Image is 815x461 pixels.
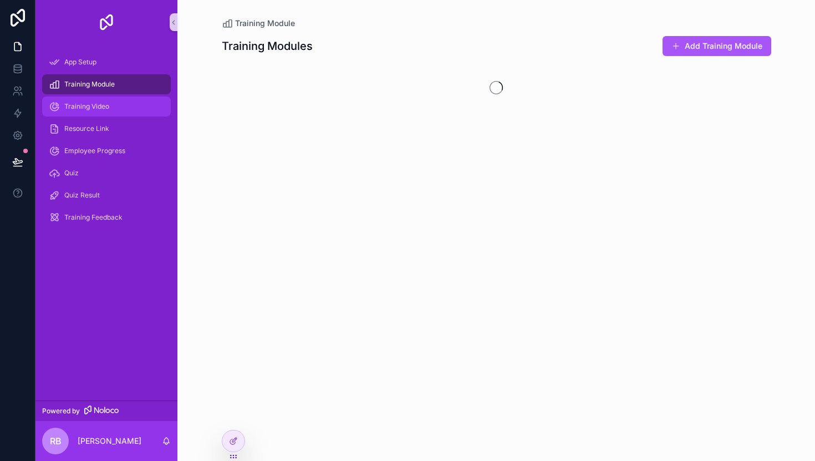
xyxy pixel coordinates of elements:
span: App Setup [64,58,96,67]
span: Quiz Result [64,191,100,200]
button: Add Training Module [663,36,771,56]
span: RB [50,434,62,448]
span: Quiz [64,169,79,178]
span: Resource Link [64,124,109,133]
a: Employee Progress [42,141,171,161]
a: Quiz [42,163,171,183]
p: [PERSON_NAME] [78,435,141,447]
a: Training Video [42,97,171,116]
a: Powered by [35,401,177,421]
a: Resource Link [42,119,171,139]
span: Training Module [64,80,115,89]
h1: Training Modules [222,38,313,54]
a: Training Feedback [42,207,171,227]
div: scrollable content [35,44,177,242]
span: Training Module [235,18,295,29]
a: Quiz Result [42,185,171,205]
a: App Setup [42,52,171,72]
a: Training Module [42,74,171,94]
span: Employee Progress [64,146,125,155]
span: Training Video [64,102,109,111]
a: Training Module [222,18,295,29]
span: Training Feedback [64,213,123,222]
span: Powered by [42,407,80,416]
img: App logo [98,13,115,31]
